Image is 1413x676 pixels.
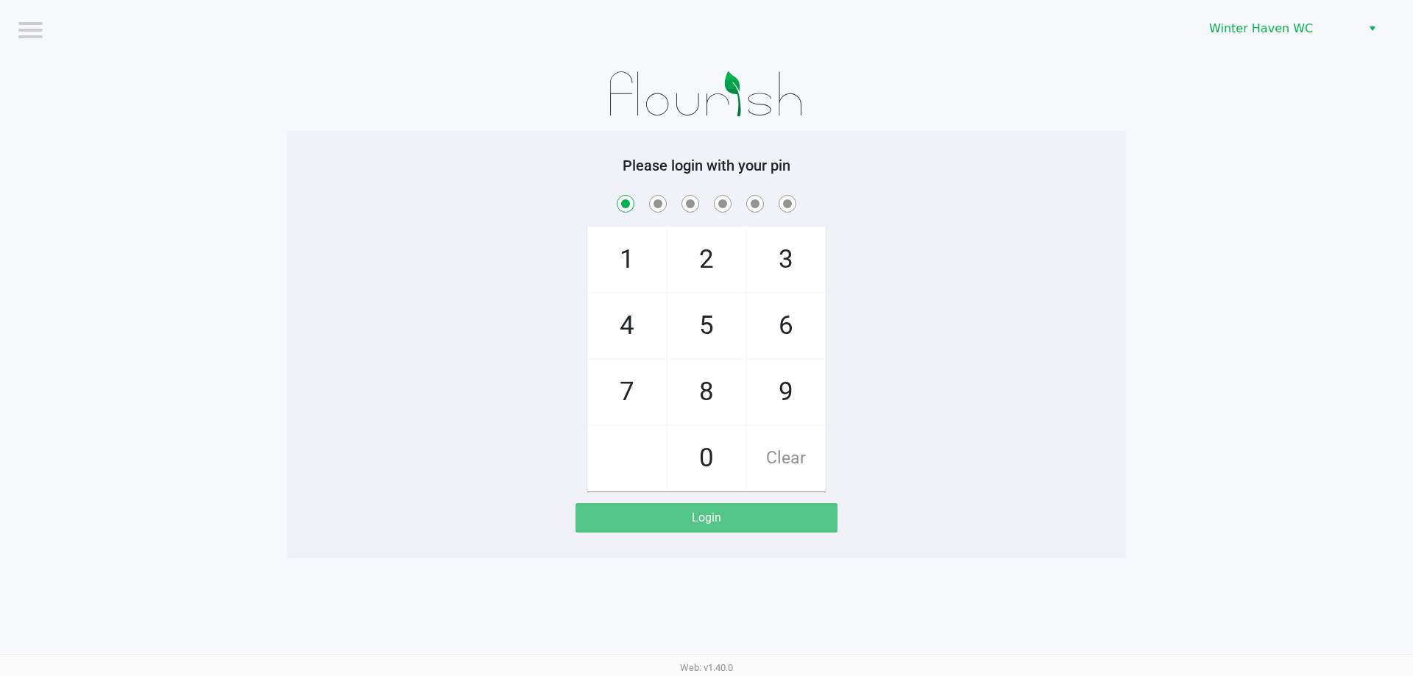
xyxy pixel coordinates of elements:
span: 8 [667,360,746,424]
span: Web: v1.40.0 [680,662,733,673]
h5: Please login with your pin [298,157,1115,174]
span: Clear [747,426,825,491]
span: 4 [588,293,666,358]
span: 2 [667,227,746,292]
button: Select [1361,15,1383,42]
span: 0 [667,426,746,491]
span: 5 [667,293,746,358]
span: Winter Haven WC [1209,20,1353,38]
span: 3 [747,227,825,292]
span: 9 [747,360,825,424]
span: 1 [588,227,666,292]
span: 7 [588,360,666,424]
span: 6 [747,293,825,358]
